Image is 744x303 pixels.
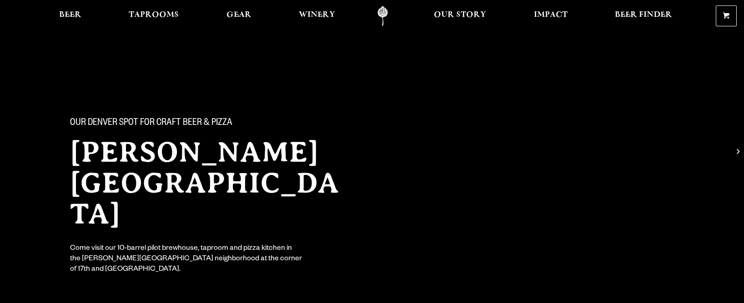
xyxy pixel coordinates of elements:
span: Our Denver spot for craft beer & pizza [70,118,232,129]
span: Winery [299,11,335,19]
h2: [PERSON_NAME][GEOGRAPHIC_DATA] [70,137,354,229]
span: Gear [226,11,251,19]
div: Come visit our 10-barrel pilot brewhouse, taproom and pizza kitchen in the [PERSON_NAME][GEOGRAPH... [70,244,303,275]
span: Beer Finder [615,11,672,19]
a: Gear [221,6,257,26]
a: Beer Finder [609,6,678,26]
a: Beer [53,6,87,26]
span: Beer [59,11,81,19]
a: Taprooms [123,6,185,26]
span: Our Story [434,11,486,19]
a: Impact [528,6,573,26]
span: Taprooms [129,11,179,19]
a: Odell Home [366,6,400,26]
a: Winery [293,6,341,26]
a: Our Story [428,6,492,26]
span: Impact [534,11,568,19]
